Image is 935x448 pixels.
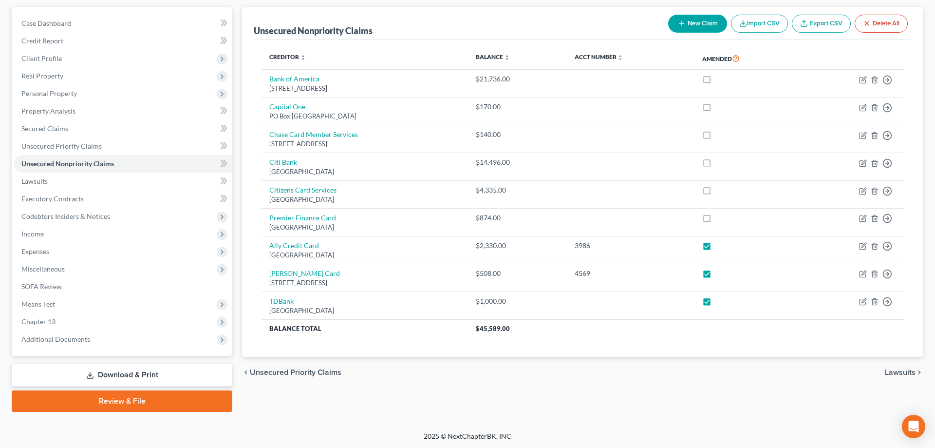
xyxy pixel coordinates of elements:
[476,296,559,306] div: $1,000.00
[269,186,337,194] a: Citizens Card Services
[575,269,687,278] div: 4569
[14,102,232,120] a: Property Analysis
[21,19,71,27] span: Case Dashboard
[14,173,232,190] a: Lawsuits
[12,364,232,387] a: Download & Print
[476,185,559,195] div: $4,335.00
[14,278,232,295] a: SOFA Review
[12,390,232,412] a: Review & File
[21,212,110,220] span: Codebtors Insiders & Notices
[269,102,305,111] a: Capital One
[476,53,510,60] a: Balance unfold_more
[21,300,55,308] span: Means Test
[21,317,56,326] span: Chapter 13
[21,335,90,343] span: Additional Documents
[21,37,63,45] span: Credit Report
[269,195,460,204] div: [GEOGRAPHIC_DATA]
[21,72,63,80] span: Real Property
[14,15,232,32] a: Case Dashboard
[269,112,460,121] div: PO Box [GEOGRAPHIC_DATA]
[21,247,49,255] span: Expenses
[269,306,460,315] div: [GEOGRAPHIC_DATA]
[269,223,460,232] div: [GEOGRAPHIC_DATA]
[269,158,297,166] a: Citi Bank
[14,190,232,208] a: Executory Contracts
[476,269,559,278] div: $508.00
[14,120,232,137] a: Secured Claims
[575,241,687,251] div: 3986
[21,54,62,62] span: Client Profile
[476,102,559,112] div: $170.00
[504,55,510,60] i: unfold_more
[269,84,460,93] div: [STREET_ADDRESS]
[269,297,294,305] a: TDBank
[269,269,340,277] a: [PERSON_NAME] Card
[792,15,851,33] a: Export CSV
[476,241,559,251] div: $2,330.00
[242,369,341,376] button: chevron_left Unsecured Priority Claims
[575,53,623,60] a: Acct Number unfold_more
[902,415,925,438] div: Open Intercom Messenger
[476,213,559,223] div: $874.00
[916,369,923,376] i: chevron_right
[21,265,65,273] span: Miscellaneous
[269,214,336,222] a: Premier Finance Card
[668,15,727,33] button: New Claim
[14,155,232,173] a: Unsecured Nonpriority Claims
[855,15,908,33] button: Delete All
[731,15,788,33] button: Import CSV
[476,74,559,84] div: $21,736.00
[21,177,48,185] span: Lawsuits
[269,75,319,83] a: Bank of America
[21,142,102,150] span: Unsecured Priority Claims
[300,55,306,60] i: unfold_more
[21,195,84,203] span: Executory Contracts
[21,230,44,238] span: Income
[476,157,559,167] div: $14,496.00
[21,107,75,115] span: Property Analysis
[694,47,800,70] th: Amended
[476,130,559,139] div: $140.00
[21,89,77,97] span: Personal Property
[14,137,232,155] a: Unsecured Priority Claims
[21,124,68,133] span: Secured Claims
[242,369,250,376] i: chevron_left
[269,167,460,176] div: [GEOGRAPHIC_DATA]
[21,282,62,291] span: SOFA Review
[269,130,358,138] a: Chase Card Member Services
[269,139,460,149] div: [STREET_ADDRESS]
[254,25,373,37] div: Unsecured Nonpriority Claims
[885,369,916,376] span: Lawsuits
[476,325,510,332] span: $45,589.00
[262,320,468,337] th: Balance Total
[250,369,341,376] span: Unsecured Priority Claims
[269,251,460,260] div: [GEOGRAPHIC_DATA]
[269,241,319,250] a: Ally Credit Card
[885,369,923,376] button: Lawsuits chevron_right
[14,32,232,50] a: Credit Report
[617,55,623,60] i: unfold_more
[269,278,460,288] div: [STREET_ADDRESS]
[21,159,114,168] span: Unsecured Nonpriority Claims
[269,53,306,60] a: Creditor unfold_more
